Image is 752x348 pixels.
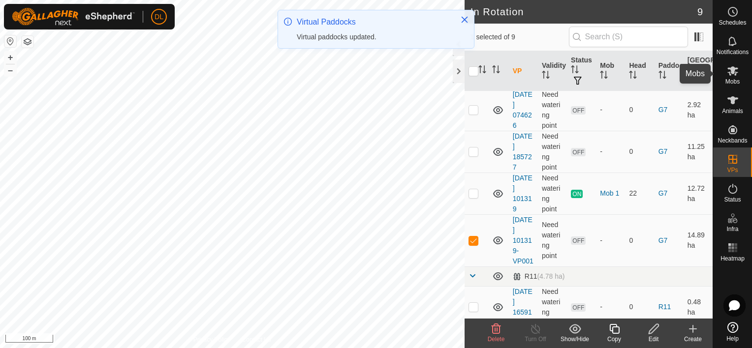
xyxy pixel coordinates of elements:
span: 1 selected of 9 [470,32,569,42]
a: Privacy Policy [193,335,230,344]
td: 0 [625,131,654,173]
div: - [600,105,621,115]
div: Turn Off [516,335,555,344]
th: Paddock [655,51,684,91]
a: [DATE] 101319 [513,174,533,213]
a: G7 [658,189,668,197]
a: [DATE] 185727 [513,132,533,171]
a: Contact Us [242,335,271,344]
span: Notifications [717,49,749,55]
td: Need watering point [538,286,567,328]
p-sorticon: Activate to sort [571,67,579,75]
td: 11.25 ha [684,131,713,173]
span: Neckbands [718,138,747,144]
a: G7 [658,147,668,155]
span: ON [571,190,583,198]
a: G7 [658,236,668,244]
td: 0.48 ha [684,286,713,328]
th: Mob [596,51,625,91]
td: Need watering point [538,173,567,214]
button: – [4,64,16,76]
a: R11 [658,303,671,311]
span: 9 [697,4,703,19]
a: G7 [658,106,668,114]
div: Edit [634,335,673,344]
span: Heatmap [721,256,745,261]
p-sorticon: Activate to sort [542,72,550,80]
span: Help [726,336,739,342]
a: [DATE] 165915 [513,288,533,326]
p-sorticon: Activate to sort [492,67,500,75]
div: Show/Hide [555,335,595,344]
div: Copy [595,335,634,344]
p-sorticon: Activate to sort [600,72,608,80]
td: 0 [625,286,654,328]
td: 2.92 ha [684,89,713,131]
span: VPs [727,167,738,173]
h2: In Rotation [470,6,697,18]
div: - [600,302,621,312]
th: [GEOGRAPHIC_DATA] Area [684,51,713,91]
div: R11 [513,272,565,281]
td: Need watering point [538,131,567,173]
span: DL [155,12,163,22]
a: [DATE] 074626 [513,90,533,129]
span: OFF [571,106,586,115]
td: Need watering point [538,214,567,266]
span: Schedules [719,20,746,26]
button: + [4,52,16,63]
span: Mobs [725,79,740,85]
span: Infra [726,226,738,232]
button: Close [458,13,471,27]
p-sorticon: Activate to sort [629,72,637,80]
td: 0 [625,214,654,266]
p-sorticon: Activate to sort [688,77,695,85]
button: Map Layers [22,36,33,48]
div: Create [673,335,713,344]
div: - [600,235,621,246]
span: Status [724,197,741,203]
th: Head [625,51,654,91]
span: (4.78 ha) [537,272,564,280]
th: Validity [538,51,567,91]
p-sorticon: Activate to sort [658,72,666,80]
td: 22 [625,173,654,214]
div: Mob 1 [600,188,621,199]
div: Virtual Paddocks [297,16,450,28]
td: 12.72 ha [684,173,713,214]
button: Reset Map [4,35,16,47]
input: Search (S) [569,27,688,47]
a: [DATE] 101319-VP001 [513,216,533,265]
td: 14.89 ha [684,214,713,266]
span: OFF [571,236,586,245]
div: - [600,146,621,157]
p-sorticon: Activate to sort [478,67,486,75]
span: OFF [571,303,586,312]
img: Gallagher Logo [12,8,135,26]
span: OFF [571,148,586,156]
a: Help [713,318,752,346]
td: 0 [625,89,654,131]
td: Need watering point [538,89,567,131]
div: Virtual paddocks updated. [297,32,450,42]
th: Status [567,51,596,91]
span: Animals [722,108,743,114]
span: Delete [488,336,505,343]
th: VP [509,51,538,91]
